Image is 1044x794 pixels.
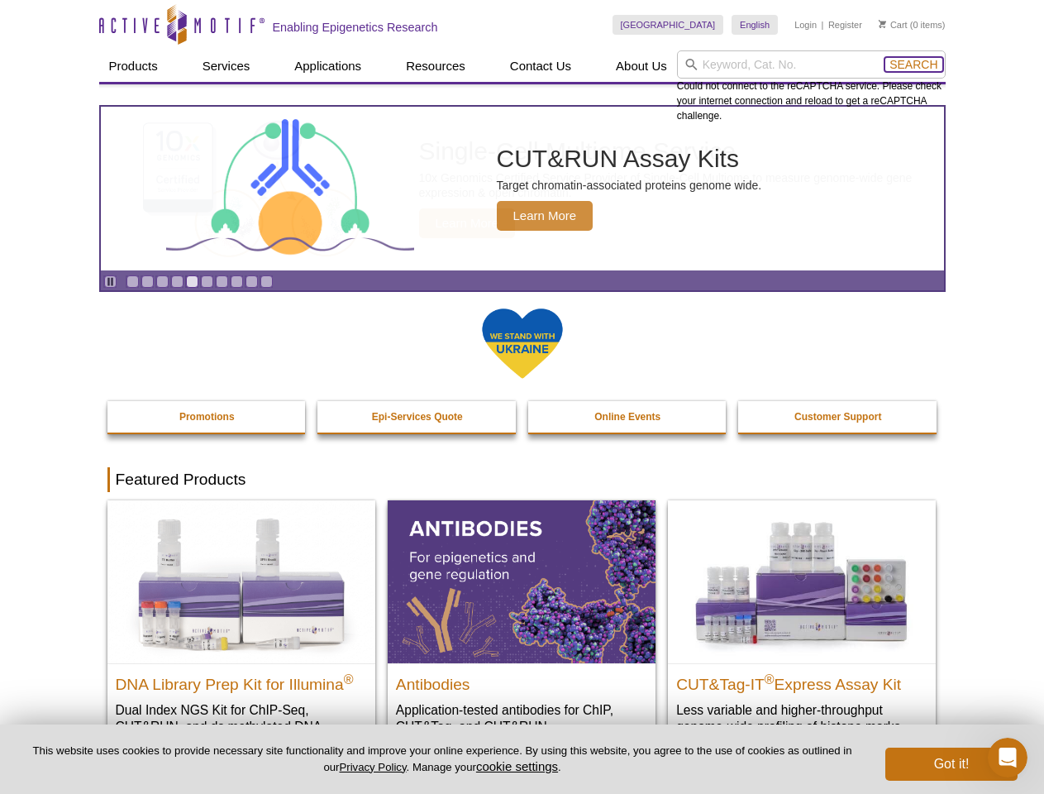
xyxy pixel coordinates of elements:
iframe: Intercom live chat [988,738,1027,777]
h2: CUT&RUN Assay Kits [497,146,762,171]
p: Dual Index NGS Kit for ChIP-Seq, CUT&RUN, and ds methylated DNA assays. [116,701,367,752]
h2: CUT&Tag-IT Express Assay Kit [676,668,927,693]
span: Learn More [497,201,594,231]
h2: Antibodies [396,668,647,693]
a: Privacy Policy [339,761,406,773]
strong: Customer Support [794,411,881,423]
a: [GEOGRAPHIC_DATA] [613,15,724,35]
a: All Antibodies Antibodies Application-tested antibodies for ChIP, CUT&Tag, and CUT&RUN. [388,500,655,751]
a: Toggle autoplay [104,275,117,288]
a: Login [794,19,817,31]
img: CUT&Tag-IT® Express Assay Kit [668,500,936,662]
sup: ® [344,672,354,686]
a: Register [828,19,862,31]
a: Customer Support [738,401,938,433]
a: English [732,15,778,35]
a: Cart [879,19,908,31]
a: Go to slide 6 [201,275,213,288]
input: Keyword, Cat. No. [677,50,946,79]
img: We Stand With Ukraine [481,307,564,380]
a: Go to slide 2 [141,275,154,288]
a: Services [193,50,260,82]
img: DNA Library Prep Kit for Illumina [107,500,375,662]
p: Application-tested antibodies for ChIP, CUT&Tag, and CUT&RUN. [396,701,647,735]
a: Resources [396,50,475,82]
strong: Online Events [594,411,660,423]
a: Promotions [107,401,307,433]
p: This website uses cookies to provide necessary site functionality and improve your online experie... [26,744,858,775]
a: Go to slide 4 [171,275,184,288]
a: DNA Library Prep Kit for Illumina DNA Library Prep Kit for Illumina® Dual Index NGS Kit for ChIP-... [107,500,375,768]
a: Go to slide 3 [156,275,169,288]
a: Go to slide 9 [246,275,258,288]
img: All Antibodies [388,500,655,662]
a: Contact Us [500,50,581,82]
img: CUT&RUN Assay Kits [166,113,414,265]
img: Your Cart [879,20,886,28]
strong: Epi-Services Quote [372,411,463,423]
a: Go to slide 5 [186,275,198,288]
p: Less variable and higher-throughput genome-wide profiling of histone marks​. [676,701,927,735]
a: Products [99,50,168,82]
a: Online Events [528,401,728,433]
a: Go to slide 7 [216,275,228,288]
a: Epi-Services Quote [317,401,517,433]
a: CUT&Tag-IT® Express Assay Kit CUT&Tag-IT®Express Assay Kit Less variable and higher-throughput ge... [668,500,936,751]
a: Applications [284,50,371,82]
article: CUT&RUN Assay Kits [101,107,944,270]
h2: Enabling Epigenetics Research [273,20,438,35]
sup: ® [765,672,775,686]
li: (0 items) [879,15,946,35]
a: CUT&RUN Assay Kits CUT&RUN Assay Kits Target chromatin-associated proteins genome wide. Learn More [101,107,944,270]
p: Target chromatin-associated proteins genome wide. [497,178,762,193]
strong: Promotions [179,411,235,423]
span: Search [889,58,937,71]
div: Could not connect to the reCAPTCHA service. Please check your internet connection and reload to g... [677,50,946,123]
li: | [822,15,824,35]
a: Go to slide 10 [260,275,273,288]
button: Got it! [885,748,1018,781]
button: Search [884,57,942,72]
a: Go to slide 8 [231,275,243,288]
h2: DNA Library Prep Kit for Illumina [116,668,367,693]
a: About Us [606,50,677,82]
h2: Featured Products [107,467,937,492]
a: Go to slide 1 [126,275,139,288]
button: cookie settings [476,759,558,773]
